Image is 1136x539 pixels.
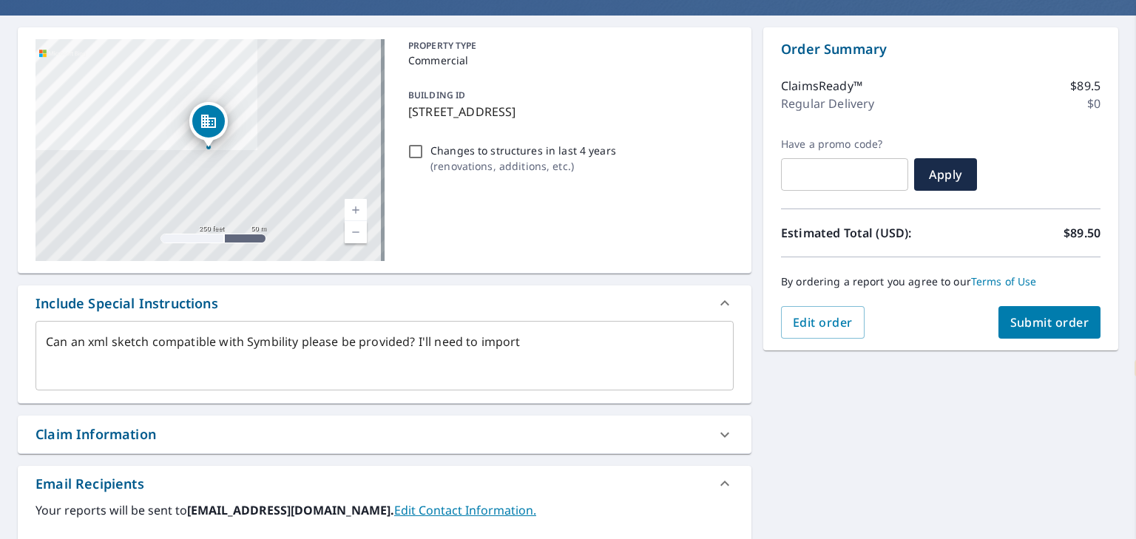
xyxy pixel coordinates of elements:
[793,314,853,330] span: Edit order
[1070,77,1100,95] p: $89.5
[187,502,394,518] b: [EMAIL_ADDRESS][DOMAIN_NAME].
[18,416,751,453] div: Claim Information
[926,166,965,183] span: Apply
[35,294,218,313] div: Include Special Instructions
[914,158,977,191] button: Apply
[781,138,908,151] label: Have a promo code?
[345,221,367,243] a: Current Level 17, Zoom Out
[781,39,1100,59] p: Order Summary
[781,77,862,95] p: ClaimsReady™
[46,335,723,377] textarea: Can an xml sketch compatible with Symbility please be provided? I'll need to import
[408,89,465,101] p: BUILDING ID
[430,143,616,158] p: Changes to structures in last 4 years
[18,466,751,501] div: Email Recipients
[781,95,874,112] p: Regular Delivery
[408,103,728,121] p: [STREET_ADDRESS]
[35,424,156,444] div: Claim Information
[781,275,1100,288] p: By ordering a report you agree to our
[408,52,728,68] p: Commercial
[971,274,1037,288] a: Terms of Use
[998,306,1101,339] button: Submit order
[189,102,228,148] div: Dropped pin, building 1, Commercial property, 569 Main St Monroe, CT 06468
[1087,95,1100,112] p: $0
[781,224,941,242] p: Estimated Total (USD):
[1064,224,1100,242] p: $89.50
[35,474,144,494] div: Email Recipients
[18,285,751,321] div: Include Special Instructions
[345,199,367,221] a: Current Level 17, Zoom In
[781,306,865,339] button: Edit order
[1010,314,1089,330] span: Submit order
[408,39,728,52] p: PROPERTY TYPE
[35,501,734,519] label: Your reports will be sent to
[430,158,616,174] p: ( renovations, additions, etc. )
[394,502,536,518] a: EditContactInfo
